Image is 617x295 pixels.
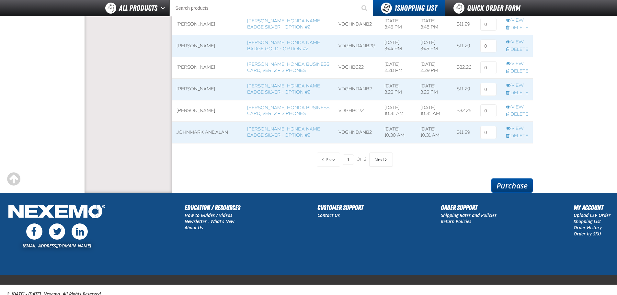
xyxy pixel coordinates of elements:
[172,14,243,35] td: [PERSON_NAME]
[480,126,497,139] input: 0
[317,203,363,212] h2: Customer Support
[506,90,528,96] a: Delete row action
[574,218,601,224] a: Shopping List
[185,203,240,212] h2: Education / Resources
[185,224,203,231] a: About Us
[334,122,380,143] td: VDGHNDANB2
[574,212,611,218] a: Upload CSV Order
[334,100,380,122] td: VDGHBC22
[380,35,416,57] td: [DATE] 3:44 PM
[506,126,528,132] a: View row action
[334,57,380,78] td: VDGHBC22
[506,133,528,139] a: Delete row action
[247,126,320,138] a: [PERSON_NAME] Honda Name Badge Silver - Option #2
[247,62,329,73] a: [PERSON_NAME] Honda Business Card, Ver. 2 – 2 Phones
[506,68,528,74] a: Delete row action
[343,154,354,165] input: Current page number
[416,35,452,57] td: [DATE] 3:45 PM
[380,78,416,100] td: [DATE] 3:25 PM
[334,14,380,35] td: VDGHNDANB2
[574,231,601,237] a: Order by SKU
[185,212,232,218] a: How to Guides / Videos
[172,57,243,78] td: [PERSON_NAME]
[23,243,91,249] a: [EMAIL_ADDRESS][DOMAIN_NAME]
[334,35,380,57] td: VDGHNDANB2G
[416,14,452,35] td: [DATE] 3:48 PM
[247,18,320,30] a: [PERSON_NAME] Honda Name Badge Silver - Option #2
[247,105,329,117] a: [PERSON_NAME] Honda Business Card, Ver. 2 – 2 Phones
[334,78,380,100] td: VDGHNDANB2
[172,78,243,100] td: [PERSON_NAME]
[357,157,367,163] span: of 2
[441,218,471,224] a: Return Policies
[506,111,528,118] a: Delete row action
[452,14,476,35] td: $11.29
[317,212,340,218] a: Contact Us
[369,153,393,167] button: Next Page
[452,57,476,78] td: $32.26
[374,157,384,162] span: Next Page
[506,83,528,89] a: View row action
[416,122,452,143] td: [DATE] 10:31 AM
[6,203,107,222] img: Nexemo Logo
[506,39,528,45] a: View row action
[380,14,416,35] td: [DATE] 3:45 PM
[441,212,497,218] a: Shipping Rates and Policies
[380,57,416,78] td: [DATE] 2:28 PM
[172,100,243,122] td: [PERSON_NAME]
[480,40,497,52] input: 0
[172,122,243,143] td: JOhnmark andalan
[172,35,243,57] td: [PERSON_NAME]
[380,122,416,143] td: [DATE] 10:30 AM
[452,100,476,122] td: $32.26
[480,61,497,74] input: 0
[247,40,320,51] a: [PERSON_NAME] Honda Name Badge Gold - Option #2
[574,203,611,212] h2: My Account
[394,4,397,13] strong: 1
[506,25,528,31] a: Delete row action
[185,218,234,224] a: Newsletter - What's New
[394,4,437,13] span: Shopping List
[452,35,476,57] td: $11.29
[480,18,497,31] input: 0
[452,78,476,100] td: $11.29
[491,178,533,193] a: Purchase
[119,2,157,14] span: All Products
[480,104,497,117] input: 0
[416,57,452,78] td: [DATE] 2:29 PM
[416,100,452,122] td: [DATE] 10:35 AM
[247,83,320,95] a: [PERSON_NAME] Honda Name Badge Silver - Option #2
[452,122,476,143] td: $11.29
[506,47,528,53] a: Delete row action
[480,83,497,96] input: 0
[574,224,602,231] a: Order History
[441,203,497,212] h2: Order Support
[380,100,416,122] td: [DATE] 10:31 AM
[416,78,452,100] td: [DATE] 3:25 PM
[506,61,528,67] a: View row action
[6,172,21,186] div: Scroll to the top
[506,104,528,110] a: View row action
[506,17,528,24] a: View row action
